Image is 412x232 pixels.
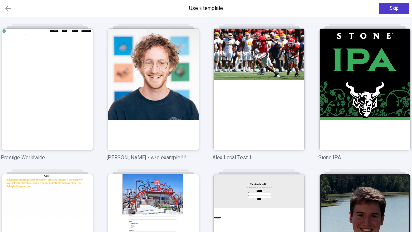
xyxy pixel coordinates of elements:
p: Stone IPA [318,154,411,161]
p: Alex Local Test 1 [212,154,305,161]
button: Skip [379,3,409,14]
span: Skip [390,5,398,12]
p: [PERSON_NAME] - w/o example!!!! [107,154,200,161]
span: Use a template [189,5,223,12]
p: Prestige Worldwide [1,154,94,161]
